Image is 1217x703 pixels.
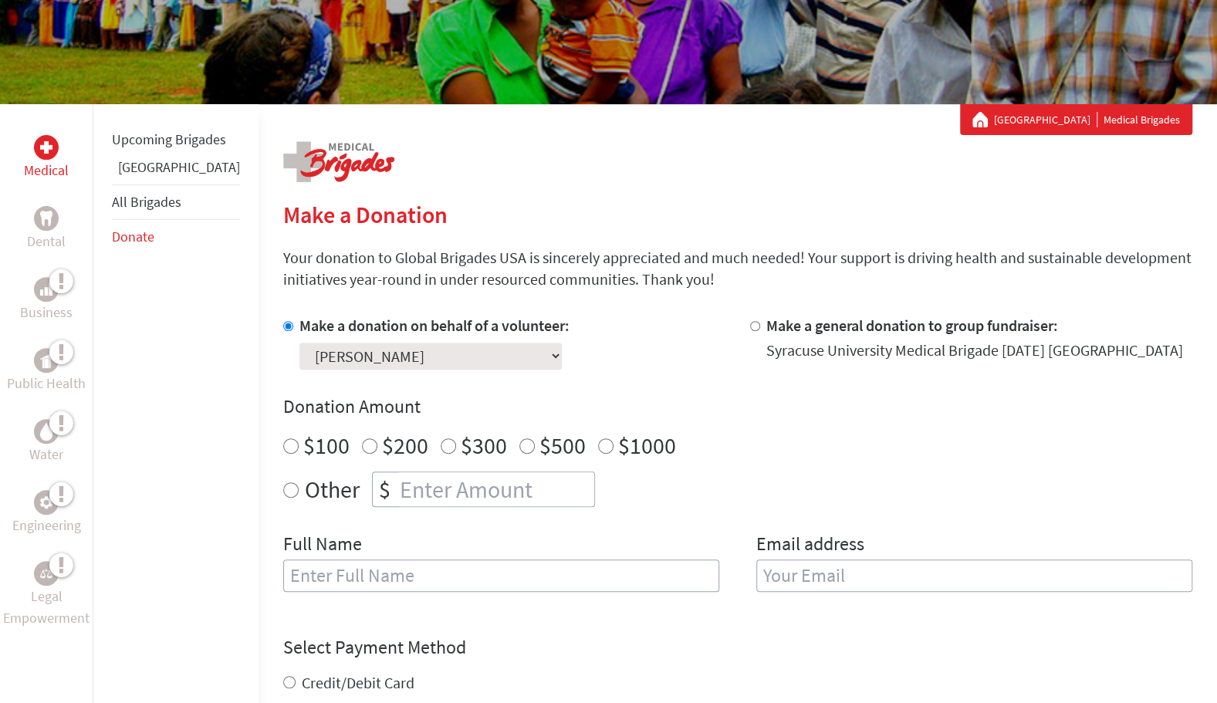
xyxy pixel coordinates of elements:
label: $500 [539,431,586,460]
p: Business [20,302,73,323]
p: Water [29,444,63,465]
a: WaterWater [29,419,63,465]
p: Public Health [7,373,86,394]
label: $200 [382,431,428,460]
img: logo-medical.png [283,141,394,182]
a: Legal EmpowermentLegal Empowerment [3,561,90,629]
label: Make a general donation to group fundraiser: [766,316,1058,335]
label: Other [305,471,360,507]
p: Your donation to Global Brigades USA is sincerely appreciated and much needed! Your support is dr... [283,247,1192,290]
p: Dental [27,231,66,252]
a: MedicalMedical [24,135,69,181]
a: [GEOGRAPHIC_DATA] [118,158,240,176]
a: EngineeringEngineering [12,490,81,536]
label: Credit/Debit Card [302,673,414,692]
div: Engineering [34,490,59,515]
div: Business [34,277,59,302]
label: Full Name [283,532,362,559]
img: Legal Empowerment [40,569,52,578]
a: Upcoming Brigades [112,130,226,148]
input: Enter Full Name [283,559,719,592]
li: Upcoming Brigades [112,123,240,157]
a: All Brigades [112,193,181,211]
p: Medical [24,160,69,181]
div: Dental [34,206,59,231]
img: Medical [40,141,52,154]
input: Enter Amount [397,472,594,506]
img: Engineering [40,496,52,509]
div: $ [373,472,397,506]
li: Donate [112,220,240,254]
label: $300 [461,431,507,460]
div: Water [34,419,59,444]
h2: Make a Donation [283,201,1192,228]
label: $1000 [618,431,676,460]
img: Business [40,283,52,296]
div: Public Health [34,348,59,373]
p: Engineering [12,515,81,536]
a: Donate [112,228,154,245]
label: Email address [756,532,864,559]
a: [GEOGRAPHIC_DATA] [994,112,1097,127]
div: Medical Brigades [972,112,1180,127]
div: Medical [34,135,59,160]
h4: Select Payment Method [283,635,1192,660]
a: BusinessBusiness [20,277,73,323]
li: Panama [112,157,240,184]
input: Your Email [756,559,1192,592]
label: Make a donation on behalf of a volunteer: [299,316,570,335]
p: Legal Empowerment [3,586,90,629]
label: $100 [303,431,350,460]
div: Syracuse University Medical Brigade [DATE] [GEOGRAPHIC_DATA] [766,340,1183,361]
li: All Brigades [112,184,240,220]
img: Water [40,422,52,440]
a: DentalDental [27,206,66,252]
img: Public Health [40,353,52,368]
a: Public HealthPublic Health [7,348,86,394]
div: Legal Empowerment [34,561,59,586]
h4: Donation Amount [283,394,1192,419]
img: Dental [40,211,52,225]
